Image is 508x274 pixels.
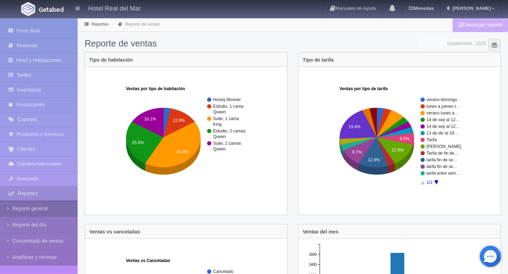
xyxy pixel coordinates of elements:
[303,229,338,235] h4: Ventas del mes
[427,97,457,102] text: verano-domingo
[427,137,437,142] text: Tarifa
[392,148,404,152] text: 12.9%
[213,110,226,114] text: Queen
[427,180,433,185] text: 1/2
[126,86,185,91] text: Ventas por tipo de habitación
[213,129,246,133] text: Estudio, 2 camas
[85,39,501,49] h2: Reporte de ventas
[309,262,317,266] tspan: 1400
[91,22,109,27] a: Reportes
[427,111,459,116] text: verano lunes a…
[213,116,239,121] text: Suite, 1 cama
[427,104,460,109] text: lunes a jueves t…
[427,171,460,176] text: tarifa entre sem…
[213,269,234,274] text: Cancelado
[213,147,226,151] text: Queen
[213,141,241,146] text: Suite, 2 camas
[302,70,497,211] svg: A chart.
[126,258,170,263] text: Ventas vs Canceladas
[488,39,501,51] span: Seleccionar Mes
[427,124,460,129] text: 14 de sep al 12…
[173,118,185,123] text: 12.9%
[409,6,434,11] b: Monedas
[88,4,141,12] h4: Hotel Real del Mar
[89,70,284,211] svg: A chart.
[213,122,222,127] text: King
[352,150,362,155] text: 9.7%
[400,136,410,141] text: 6.5%
[339,86,388,91] text: Ventas por tipo de tarifa
[450,6,491,11] span: [PERSON_NAME]
[213,134,226,139] text: Queen
[427,117,460,122] text: 14 de sep al 12…
[125,22,160,27] a: Reporte de ventas
[213,97,241,102] text: Honey Mooner
[427,151,459,156] text: Tarifa de fin de…
[309,252,317,256] tspan: 1600
[89,57,133,63] h4: Tipo de habitación
[427,131,458,136] text: 13 de dic al 19…
[144,117,156,122] text: 16.1%
[427,157,457,162] text: tarifa fin de se…
[89,229,140,235] h4: Ventas vs canceladas
[213,104,243,109] text: Estudio, 1 cama
[349,124,361,129] text: 19.4%
[427,144,461,149] text: [PERSON_NAME]
[427,164,457,169] text: tarifa fin de se…
[132,140,144,145] text: 25.8%
[21,2,35,16] img: Getabed
[303,57,334,63] h4: Tipo de tarifa
[368,157,380,162] text: 12.9%
[39,7,64,12] img: Getabed
[492,48,497,57] span: Seleccionar Mes
[176,149,188,154] text: 41.9%
[453,18,508,32] a: Descargar reporte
